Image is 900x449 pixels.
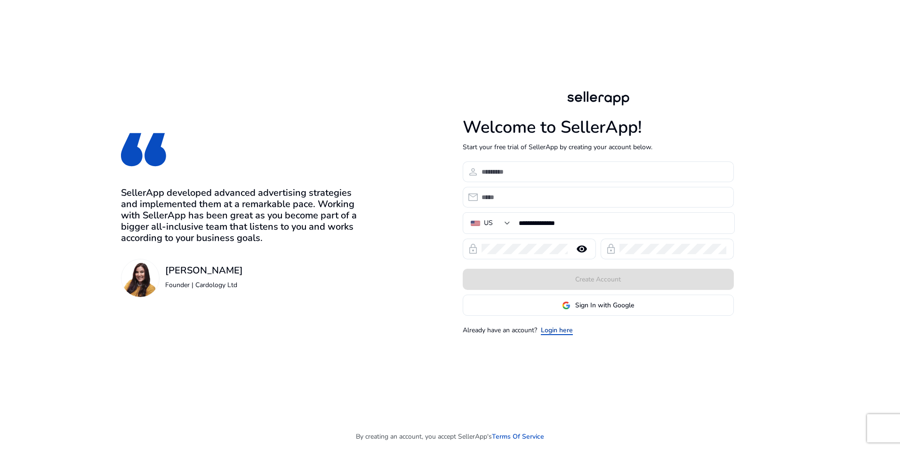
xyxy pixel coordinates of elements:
[541,325,573,335] a: Login here
[484,218,493,228] div: US
[492,432,544,441] a: Terms Of Service
[605,243,617,255] span: lock
[463,295,734,316] button: Sign In with Google
[467,192,479,203] span: email
[467,243,479,255] span: lock
[571,243,593,255] mat-icon: remove_red_eye
[463,142,734,152] p: Start your free trial of SellerApp by creating your account below.
[165,265,243,276] h3: [PERSON_NAME]
[463,117,734,137] h1: Welcome to SellerApp!
[165,280,243,290] p: Founder | Cardology Ltd
[467,166,479,177] span: person
[463,325,537,335] p: Already have an account?
[562,301,571,310] img: google-logo.svg
[121,187,362,244] h3: SellerApp developed advanced advertising strategies and implemented them at a remarkable pace. Wo...
[575,300,634,310] span: Sign In with Google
